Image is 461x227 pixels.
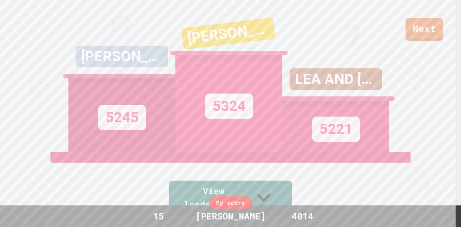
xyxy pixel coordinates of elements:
div: [PERSON_NAME] [188,209,273,223]
a: Next [406,18,443,41]
div: 5221 [312,117,360,142]
div: LEA AND [PERSON_NAME] [290,68,382,90]
div: My score [209,196,252,209]
div: 5245 [98,105,146,130]
div: [PERSON_NAME] WRZ [76,46,168,67]
a: View leaderboard [169,181,292,216]
div: [PERSON_NAME] 🍫 [181,17,276,50]
div: 5324 [205,94,253,119]
div: 4014 [276,209,330,223]
div: 15 [131,209,185,223]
